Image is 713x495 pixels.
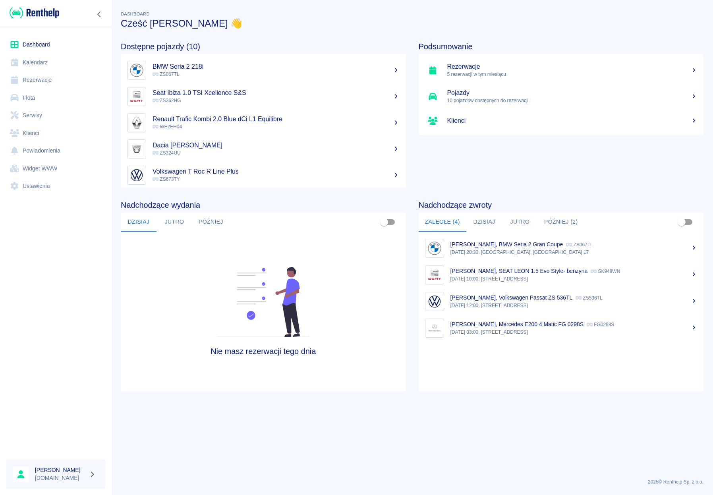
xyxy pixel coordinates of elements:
h5: Rezerwacje [447,63,698,71]
a: ImageVolkswagen T Roc R Line Plus ZS673TY [121,162,406,188]
h4: Nadchodzące wydania [121,200,406,210]
p: ZS536TL [576,295,602,301]
span: ZS324UU [153,150,181,156]
a: Serwisy [6,106,105,124]
p: [DATE] 03:00, [STREET_ADDRESS] [450,329,698,336]
button: Zaległe (4) [419,213,466,232]
button: Zwiń nawigację [93,9,105,19]
img: Fleet [212,267,315,337]
button: Dzisiaj [466,213,502,232]
a: Klienci [419,110,704,132]
h5: Seat Ibiza 1.0 TSI Xcellence S&S [153,89,400,97]
a: Pojazdy10 pojazdów dostępnych do rezerwacji [419,83,704,110]
img: Image [129,168,144,183]
a: Klienci [6,124,105,142]
h5: Pojazdy [447,89,698,97]
p: [DATE] 12:00, [STREET_ADDRESS] [450,302,698,309]
a: ImageSeat Ibiza 1.0 TSI Xcellence S&S ZS362HG [121,83,406,110]
button: Później (2) [538,213,584,232]
h5: BMW Seria 2 218i [153,63,400,71]
a: Widget WWW [6,160,105,178]
a: ImageBMW Seria 2 218i ZS067TL [121,57,406,83]
a: ImageDacia [PERSON_NAME] ZS324UU [121,136,406,162]
h6: [PERSON_NAME] [35,466,86,474]
p: [PERSON_NAME], BMW Seria 2 Gran Coupe [450,241,563,247]
a: ImageRenault Trafic Kombi 2.0 Blue dCi L1 Equilibre WE2EH04 [121,110,406,136]
h3: Cześć [PERSON_NAME] 👋 [121,18,703,29]
span: WE2EH04 [153,124,182,130]
p: [PERSON_NAME], SEAT LEON 1.5 Evo Style- benzyna [450,268,588,274]
h5: Dacia [PERSON_NAME] [153,141,400,149]
img: Image [129,89,144,104]
button: Jutro [157,213,192,232]
h5: Volkswagen T Roc R Line Plus [153,168,400,176]
img: Image [427,321,442,336]
img: Image [427,294,442,309]
p: 5 rezerwacji w tym miesiącu [447,71,698,78]
p: ZS067TL [566,242,593,247]
a: Renthelp logo [6,6,59,19]
p: [PERSON_NAME], Volkswagen Passat ZS 536TL [450,294,573,301]
h4: Nie masz rezerwacji tego dnia [157,346,370,356]
img: Image [427,241,442,256]
p: 10 pojazdów dostępnych do rezerwacji [447,97,698,104]
span: Dashboard [121,12,150,16]
h5: Renault Trafic Kombi 2.0 Blue dCi L1 Equilibre [153,115,400,123]
a: Flota [6,89,105,107]
a: Kalendarz [6,54,105,72]
h4: Nadchodzące zwroty [419,200,704,210]
a: Image[PERSON_NAME], Mercedes E200 4 Matic FG 0298S FG0298S[DATE] 03:00, [STREET_ADDRESS] [419,315,704,341]
button: Dzisiaj [121,213,157,232]
a: Powiadomienia [6,142,105,160]
p: FG0298S [587,322,614,327]
a: Rezerwacje [6,71,105,89]
img: Renthelp logo [10,6,59,19]
span: ZS362HG [153,98,181,103]
button: Później [192,213,230,232]
a: Dashboard [6,36,105,54]
span: Pokaż przypisane tylko do mnie [377,215,392,230]
button: Jutro [502,213,538,232]
a: Image[PERSON_NAME], SEAT LEON 1.5 Evo Style- benzyna SK948WN[DATE] 10:00, [STREET_ADDRESS] [419,261,704,288]
img: Image [129,115,144,130]
p: [DATE] 10:00, [STREET_ADDRESS] [450,275,698,282]
span: ZS067TL [153,72,179,77]
p: [DATE] 20:30, [GEOGRAPHIC_DATA], [GEOGRAPHIC_DATA] 17 [450,249,698,256]
h4: Podsumowanie [419,42,704,51]
img: Image [129,63,144,78]
span: ZS673TY [153,176,180,182]
h4: Dostępne pojazdy (10) [121,42,406,51]
p: [PERSON_NAME], Mercedes E200 4 Matic FG 0298S [450,321,584,327]
p: SK948WN [591,269,620,274]
h5: Klienci [447,117,698,125]
a: Image[PERSON_NAME], Volkswagen Passat ZS 536TL ZS536TL[DATE] 12:00, [STREET_ADDRESS] [419,288,704,315]
p: 2025 © Renthelp Sp. z o.o. [121,478,703,485]
a: Image[PERSON_NAME], BMW Seria 2 Gran Coupe ZS067TL[DATE] 20:30, [GEOGRAPHIC_DATA], [GEOGRAPHIC_DA... [419,235,704,261]
span: Pokaż przypisane tylko do mnie [674,215,689,230]
img: Image [427,267,442,282]
a: Ustawienia [6,177,105,195]
img: Image [129,141,144,157]
p: [DOMAIN_NAME] [35,474,86,482]
a: Rezerwacje5 rezerwacji w tym miesiącu [419,57,704,83]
